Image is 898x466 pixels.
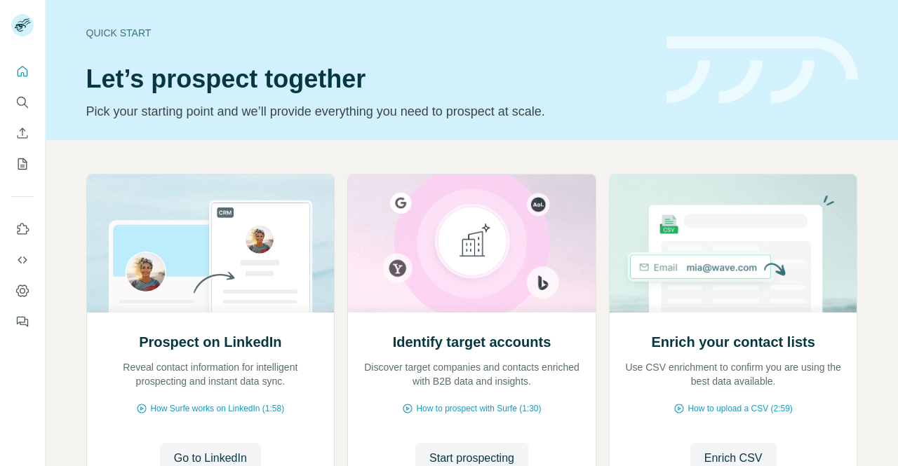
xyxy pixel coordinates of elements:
img: banner [666,36,858,104]
h2: Prospect on LinkedIn [139,332,281,352]
img: Identify target accounts [347,174,596,313]
p: Discover target companies and contacts enriched with B2B data and insights. [362,360,582,388]
span: How to prospect with Surfe (1:30) [416,402,541,415]
div: Quick start [86,26,650,40]
p: Reveal contact information for intelligent prospecting and instant data sync. [101,360,321,388]
h1: Let’s prospect together [86,65,650,93]
span: How Surfe works on LinkedIn (1:58) [150,402,284,415]
h2: Enrich your contact lists [651,332,815,352]
span: How to upload a CSV (2:59) [688,402,792,415]
img: Prospect on LinkedIn [86,174,335,313]
img: Enrich your contact lists [609,174,858,313]
button: Enrich CSV [11,121,34,146]
button: Quick start [11,59,34,84]
p: Use CSV enrichment to confirm you are using the best data available. [624,360,843,388]
button: My lists [11,151,34,177]
p: Pick your starting point and we’ll provide everything you need to prospect at scale. [86,102,650,121]
button: Dashboard [11,278,34,303]
button: Feedback [11,309,34,334]
button: Search [11,90,34,115]
button: Use Surfe API [11,247,34,273]
button: Use Surfe on LinkedIn [11,217,34,242]
h2: Identify target accounts [393,332,551,352]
